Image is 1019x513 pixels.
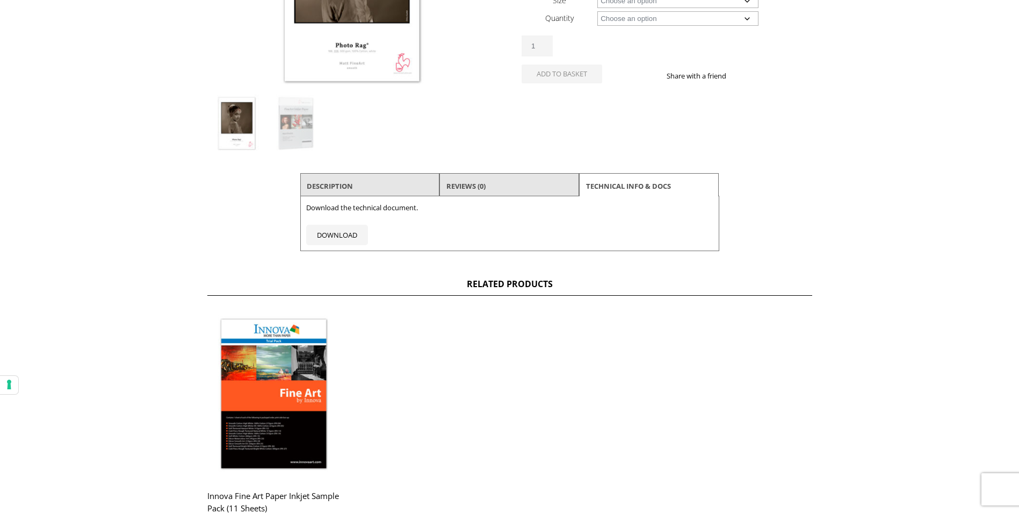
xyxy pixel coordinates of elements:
p: Download the technical document. [306,202,713,214]
label: Quantity [545,13,574,23]
input: Product quantity [522,35,553,56]
h2: Related products [207,278,812,296]
p: Share with a friend [667,70,739,82]
img: email sharing button [765,72,774,80]
a: DOWNLOAD [306,225,368,245]
button: Add to basket [522,65,602,83]
a: Description [307,176,353,196]
img: Hahnemuhle Photo-Rag 188gsm - Image 2 [267,95,325,153]
a: TECHNICAL INFO & DOCS [586,176,671,196]
img: Innova Fine Art Paper Inkjet Sample Pack (11 Sheets) [207,312,341,479]
img: facebook sharing button [739,72,748,80]
a: Reviews (0) [446,176,486,196]
img: twitter sharing button [752,72,761,80]
img: Hahnemuhle Photo-Rag 188gsm [208,95,266,153]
